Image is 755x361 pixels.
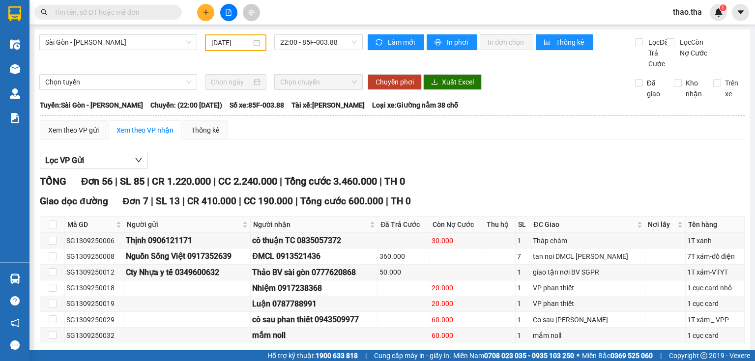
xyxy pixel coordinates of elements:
[517,235,529,246] div: 1
[379,267,428,278] div: 50.000
[379,175,382,187] span: |
[213,175,216,187] span: |
[480,34,533,50] button: In đơn chọn
[536,34,593,50] button: bar-chartThống kê
[150,100,222,111] span: Chuyến: (22:00 [DATE])
[220,4,237,21] button: file-add
[517,330,529,341] div: 1
[378,217,430,233] th: Đã Trả Cước
[135,156,143,164] span: down
[67,219,114,230] span: Mã GD
[517,267,529,278] div: 1
[10,113,20,123] img: solution-icon
[316,352,358,360] strong: 1900 633 818
[556,37,585,48] span: Thống kê
[81,175,113,187] span: Đơn 56
[533,251,643,262] div: tan noi DMCL [PERSON_NAME]
[300,195,383,207] span: Tổng cước 600.000
[40,175,66,187] span: TỔNG
[432,282,482,293] div: 20.000
[644,37,670,69] span: Lọc Đã Trả Cước
[432,298,482,309] div: 20.000
[187,195,236,207] span: CR 410.000
[732,4,749,21] button: caret-down
[533,267,643,278] div: giao tận nơi BV SGPR
[687,314,743,325] div: 1T xám _ VPP
[427,34,477,50] button: printerIn phơi
[447,37,469,48] span: In phơi
[533,298,643,309] div: VP phan thiết
[687,282,743,293] div: 1 cục card nhỏ
[665,6,710,18] span: thao.tha
[686,217,745,233] th: Tên hàng
[252,234,376,247] div: cô thuận TC 0835057372
[453,350,574,361] span: Miền Nam
[182,195,185,207] span: |
[66,251,122,262] div: SG1309250008
[10,64,20,74] img: warehouse-icon
[239,195,241,207] span: |
[648,219,675,230] span: Nơi lấy
[66,282,122,293] div: SG1309250018
[291,100,365,111] span: Tài xế: [PERSON_NAME]
[721,78,745,99] span: Trên xe
[423,74,482,90] button: downloadXuất Excel
[285,175,377,187] span: Tổng cước 3.460.000
[676,37,714,58] span: Lọc Còn Nợ Cước
[191,125,219,136] div: Thống kê
[517,251,529,262] div: 7
[120,175,145,187] span: SL 85
[41,9,48,16] span: search
[533,235,643,246] div: Tháp chàm
[534,219,635,230] span: ĐC Giao
[295,195,298,207] span: |
[66,330,122,341] div: SG1309250032
[643,78,667,99] span: Đã giao
[65,280,124,296] td: SG1309250018
[252,313,376,326] div: cô sau phan thiết 0943509977
[115,175,117,187] span: |
[687,251,743,262] div: 7T xám-đồ điện
[127,219,240,230] span: Người gửi
[66,314,122,325] div: SG1309250029
[40,153,148,168] button: Lọc VP Gửi
[65,265,124,280] td: SG1309250012
[714,8,723,17] img: icon-new-feature
[372,100,458,111] span: Loại xe: Giường nằm 38 chỗ
[721,4,725,11] span: 1
[10,318,20,328] span: notification
[48,125,99,136] div: Xem theo VP gửi
[248,9,255,16] span: aim
[687,298,743,309] div: 1 cục card
[386,195,388,207] span: |
[379,251,428,262] div: 360.000
[687,267,743,278] div: 1T xám-VTYT
[720,4,726,11] sup: 1
[10,88,20,99] img: warehouse-icon
[432,235,482,246] div: 30.000
[252,250,376,262] div: ĐMCL 0913521436
[388,37,416,48] span: Làm mới
[10,274,20,284] img: warehouse-icon
[391,195,411,207] span: TH 0
[156,195,180,207] span: SL 13
[8,6,21,21] img: logo-vxr
[484,352,574,360] strong: 0708 023 035 - 0935 103 250
[45,154,84,167] span: Lọc VP Gửi
[517,314,529,325] div: 1
[253,219,368,230] span: Người nhận
[544,39,552,47] span: bar-chart
[687,330,743,341] div: 1 cục card
[533,282,643,293] div: VP phan thiết
[368,34,424,50] button: syncLàm mới
[116,125,174,136] div: Xem theo VP nhận
[435,39,443,47] span: printer
[533,330,643,341] div: mắm noll
[252,298,376,310] div: Luận 0787788991
[203,9,209,16] span: plus
[225,9,232,16] span: file-add
[40,195,108,207] span: Giao dọc đường
[126,250,249,262] div: Nguồn Sống Việt 0917352639
[218,175,277,187] span: CC 2.240.000
[374,350,451,361] span: Cung cấp máy in - giấy in:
